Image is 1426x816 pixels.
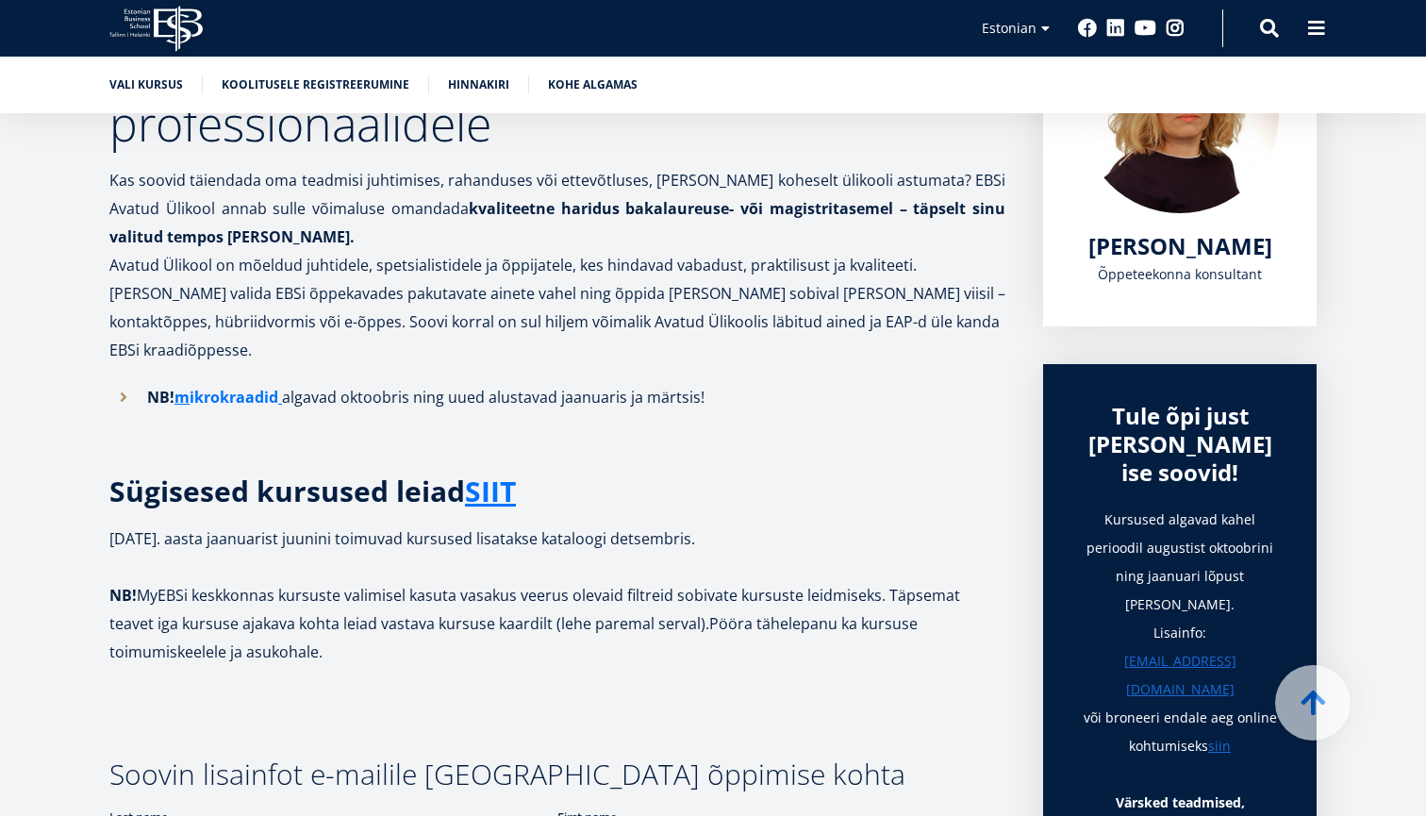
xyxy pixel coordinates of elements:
a: Vali kursus [109,75,183,94]
p: Avatud Ülikool on mõeldud juhtidele, spetsialistidele ja õppijatele, kes hindavad vabadust, prakt... [109,251,1005,364]
a: Hinnakiri [448,75,509,94]
a: Kohe algamas [548,75,638,94]
a: [EMAIL_ADDRESS][DOMAIN_NAME] [1081,647,1279,704]
strong: Sügisesed kursused leiad [109,472,516,510]
a: SIIT [465,477,516,506]
a: Facebook [1078,19,1097,38]
strong: NB! [147,387,282,408]
a: [PERSON_NAME] [1088,232,1272,260]
p: [DATE]. aasta jaanuarist juunini toimuvad kursused lisatakse kataloogi detsembris. MyEBSi keskkon... [109,525,1005,666]
strong: kvaliteetne haridus bakalaureuse- või magistritasemel – täpselt sinu valitud tempos [PERSON_NAME]. [109,198,1005,247]
img: Kadri Osula Learning Journey Advisor [1081,15,1279,213]
h2: Praktiline ja paindlik õpe professionaalidele [109,53,1005,147]
h1: Kursused algavad kahel perioodil augustist oktoobrini ning jaanuari lõpust [PERSON_NAME]. Lisainf... [1081,506,1279,789]
p: Kas soovid täiendada oma teadmisi juhtimises, rahanduses või ettevõtluses, [PERSON_NAME] koheselt... [109,166,1005,251]
a: Youtube [1135,19,1156,38]
div: Õppeteekonna konsultant [1081,260,1279,289]
a: ikrokraadid [190,383,278,411]
h3: Soovin lisainfot e-mailile [GEOGRAPHIC_DATA] õppimise kohta [109,760,1005,789]
li: algavad oktoobris ning uued alustavad jaanuaris ja märtsis! [109,383,1005,411]
a: Instagram [1166,19,1185,38]
a: siin [1208,732,1231,760]
a: Linkedin [1106,19,1125,38]
strong: NB! [109,585,137,606]
span: [PERSON_NAME] [1088,230,1272,261]
span: First name [448,1,507,18]
div: Tule õpi just [PERSON_NAME] ise soovid! [1081,402,1279,487]
a: Koolitusele registreerumine [222,75,409,94]
a: m [174,383,190,411]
